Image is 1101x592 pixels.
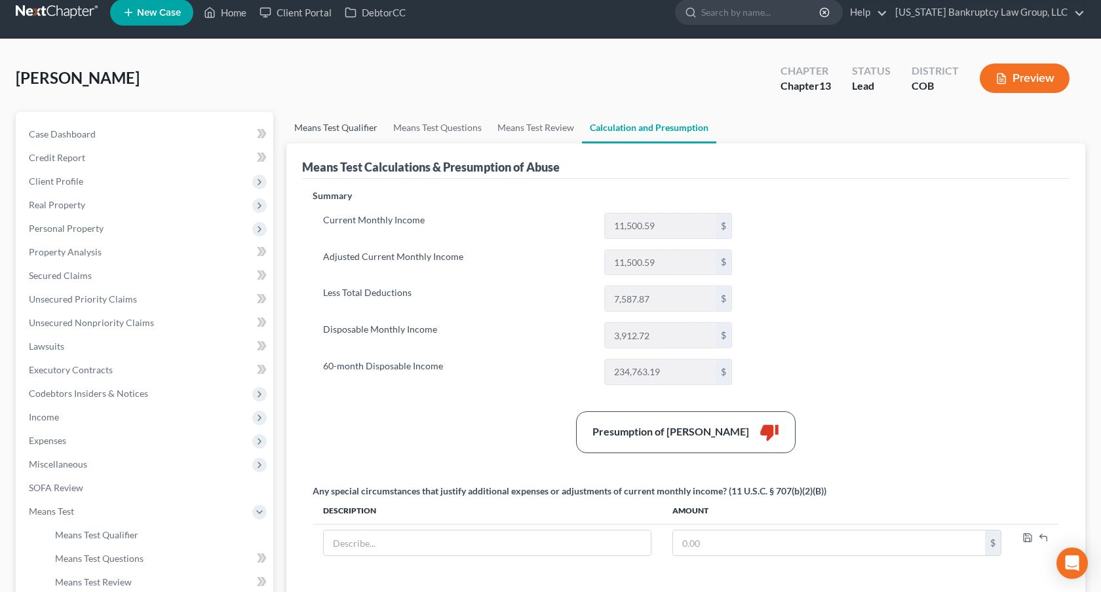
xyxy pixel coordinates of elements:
label: Adjusted Current Monthly Income [317,250,598,276]
a: [US_STATE] Bankruptcy Law Group, LLC [889,1,1085,24]
span: Means Test [29,506,74,517]
span: SOFA Review [29,482,83,493]
a: Executory Contracts [18,358,273,382]
div: $ [985,530,1001,555]
div: Lead [852,79,891,94]
p: Summary [313,189,743,202]
span: Unsecured Nonpriority Claims [29,317,154,328]
input: 0.00 [673,530,986,555]
span: New Case [137,8,181,18]
span: Codebtors Insiders & Notices [29,388,148,399]
a: Property Analysis [18,240,273,264]
th: Amount [662,498,1012,524]
a: DebtorCC [338,1,412,24]
div: $ [716,213,731,238]
span: Unsecured Priority Claims [29,293,137,305]
span: Executory Contracts [29,364,113,375]
div: Means Test Calculations & Presumption of Abuse [302,159,560,175]
span: Lawsuits [29,341,64,352]
span: 13 [819,79,831,92]
a: Secured Claims [18,264,273,287]
a: Means Test Qualifier [45,523,273,547]
span: Income [29,411,59,422]
div: $ [716,286,731,311]
div: Any special circumstances that justify additional expenses or adjustments of current monthly inco... [313,485,826,498]
span: Means Test Questions [55,553,144,564]
div: $ [716,250,731,275]
input: 0.00 [605,360,716,384]
span: Expenses [29,435,66,446]
a: Unsecured Priority Claims [18,287,273,311]
i: thumb_down [760,422,779,442]
span: Means Test Qualifier [55,529,138,540]
div: District [912,64,959,79]
span: Case Dashboard [29,128,96,139]
a: Means Test Review [490,112,582,143]
span: Means Test Review [55,576,132,587]
div: Chapter [781,79,831,94]
div: $ [716,360,731,384]
a: Credit Report [18,146,273,170]
input: Describe... [324,530,651,555]
div: COB [912,79,959,94]
button: Preview [980,64,1070,93]
span: Property Analysis [29,246,102,257]
span: Personal Property [29,223,104,234]
span: [PERSON_NAME] [16,68,140,87]
span: Miscellaneous [29,458,87,470]
span: Credit Report [29,152,85,163]
div: Chapter [781,64,831,79]
th: Description [313,498,662,524]
a: Home [197,1,253,24]
div: Presumption of [PERSON_NAME] [592,424,749,439]
input: 0.00 [605,213,716,238]
a: Means Test Questions [45,547,273,570]
a: Lawsuits [18,335,273,358]
input: 0.00 [605,323,716,348]
label: Current Monthly Income [317,213,598,239]
div: Status [852,64,891,79]
a: Help [843,1,887,24]
a: Calculation and Presumption [582,112,716,143]
input: 0.00 [605,286,716,311]
span: Secured Claims [29,270,92,281]
a: Means Test Qualifier [286,112,385,143]
input: 0.00 [605,250,716,275]
span: Real Property [29,199,85,210]
a: SOFA Review [18,476,273,500]
label: Disposable Monthly Income [317,322,598,348]
a: Client Portal [253,1,338,24]
a: Unsecured Nonpriority Claims [18,311,273,335]
label: 60-month Disposable Income [317,359,598,385]
div: $ [716,323,731,348]
a: Case Dashboard [18,122,273,146]
a: Means Test Questions [385,112,490,143]
span: Client Profile [29,176,83,187]
div: Open Intercom Messenger [1056,547,1088,579]
label: Less Total Deductions [317,286,598,312]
